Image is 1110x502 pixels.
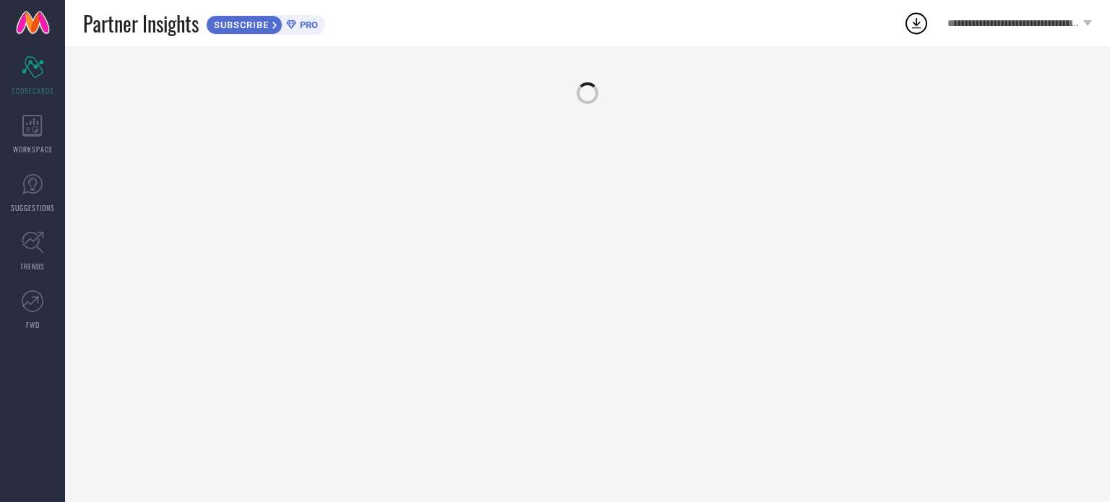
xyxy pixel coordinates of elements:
[13,144,53,155] span: WORKSPACE
[903,10,929,36] div: Open download list
[12,85,54,96] span: SCORECARDS
[83,9,199,38] span: Partner Insights
[296,20,318,30] span: PRO
[206,12,325,35] a: SUBSCRIBEPRO
[11,202,55,213] span: SUGGESTIONS
[26,319,40,330] span: FWD
[20,261,45,272] span: TRENDS
[207,20,272,30] span: SUBSCRIBE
